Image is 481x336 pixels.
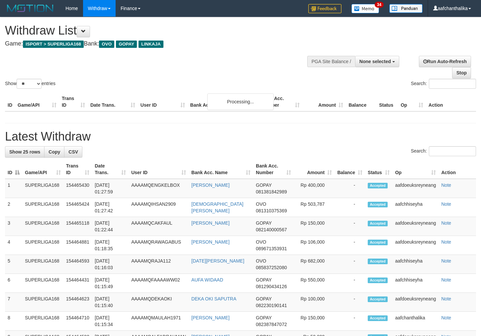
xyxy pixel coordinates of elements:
[441,182,451,188] a: Note
[256,227,287,232] span: Copy 082140000567 to clipboard
[5,3,55,13] img: MOTION_logo.png
[256,201,266,207] span: OVO
[138,92,188,111] th: User ID
[64,146,82,158] a: CSV
[441,220,451,226] a: Note
[452,67,471,78] a: Stop
[63,255,92,274] td: 154464593
[129,255,189,274] td: AAAAMQRAJA112
[5,146,45,158] a: Show 25 rows
[411,146,476,156] label: Search:
[22,198,63,217] td: SUPERLIGA168
[294,236,335,255] td: Rp 106,000
[5,217,22,236] td: 3
[63,179,92,198] td: 154465430
[129,236,189,255] td: AAAAMQRAWAGABUS
[389,4,423,13] img: panduan.png
[5,236,22,255] td: 4
[92,274,129,293] td: [DATE] 01:15:49
[9,149,40,155] span: Show 25 rows
[346,92,376,111] th: Balance
[129,160,189,179] th: User ID: activate to sort column ascending
[92,236,129,255] td: [DATE] 01:18:35
[392,312,438,331] td: aafchanthalika
[22,274,63,293] td: SUPERLIGA168
[441,239,451,245] a: Note
[5,198,22,217] td: 2
[191,182,230,188] a: [PERSON_NAME]
[5,274,22,293] td: 6
[368,259,388,264] span: Accepted
[22,217,63,236] td: SUPERLIGA168
[92,160,129,179] th: Date Trans.: activate to sort column ascending
[44,146,64,158] a: Copy
[392,160,438,179] th: Op: activate to sort column ascending
[129,179,189,198] td: AAAAMQENGKELBOX
[5,130,476,143] h1: Latest Withdraw
[294,160,335,179] th: Amount: activate to sort column ascending
[5,24,314,37] h1: Withdraw List
[441,201,451,207] a: Note
[294,274,335,293] td: Rp 550,000
[302,92,346,111] th: Amount
[92,312,129,331] td: [DATE] 01:15:34
[365,160,392,179] th: Status: activate to sort column ascending
[63,217,92,236] td: 154465118
[441,277,451,282] a: Note
[392,274,438,293] td: aafchhiseyha
[368,240,388,245] span: Accepted
[63,160,92,179] th: Trans ID: activate to sort column ascending
[368,315,388,321] span: Accepted
[191,315,230,320] a: [PERSON_NAME]
[191,220,230,226] a: [PERSON_NAME]
[419,56,471,67] a: Run Auto-Refresh
[48,149,60,155] span: Copy
[129,312,189,331] td: AAAAMQMAULAH1971
[392,198,438,217] td: aafchhiseyha
[139,41,163,48] span: LINKAJA
[191,277,223,282] a: AUFA WIDAAD
[392,255,438,274] td: aafchhiseyha
[5,312,22,331] td: 8
[429,146,476,156] input: Search:
[63,293,92,312] td: 154464623
[307,56,355,67] div: PGA Site Balance /
[68,149,78,155] span: CSV
[5,41,314,47] h4: Game: Bank:
[22,236,63,255] td: SUPERLIGA168
[398,92,426,111] th: Op
[63,274,92,293] td: 154464431
[207,93,274,110] div: Processing...
[335,179,365,198] td: -
[256,246,287,251] span: Copy 089671353931 to clipboard
[5,160,22,179] th: ID: activate to sort column descending
[335,160,365,179] th: Balance: activate to sort column ascending
[253,160,294,179] th: Bank Acc. Number: activate to sort column ascending
[256,303,287,308] span: Copy 082230190141 to clipboard
[22,293,63,312] td: SUPERLIGA168
[441,315,451,320] a: Note
[368,202,388,207] span: Accepted
[129,293,189,312] td: AAAAMQDEKAOKI
[22,312,63,331] td: SUPERLIGA168
[429,79,476,89] input: Search:
[392,236,438,255] td: aafdoeuksreyneang
[92,179,129,198] td: [DATE] 01:27:59
[411,79,476,89] label: Search:
[129,198,189,217] td: AAAAMQIHSAN2909
[375,2,384,8] span: 34
[129,274,189,293] td: AAAAMQFAAAAWW02
[256,315,271,320] span: GOPAY
[368,278,388,283] span: Accepted
[441,258,451,264] a: Note
[63,236,92,255] td: 154464881
[5,255,22,274] td: 5
[5,92,15,111] th: ID
[438,160,476,179] th: Action
[92,255,129,274] td: [DATE] 01:16:03
[335,293,365,312] td: -
[23,41,84,48] span: ISPORT > SUPERLIGA168
[256,296,271,301] span: GOPAY
[256,208,287,213] span: Copy 081310375369 to clipboard
[256,322,287,327] span: Copy 082387847072 to clipboard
